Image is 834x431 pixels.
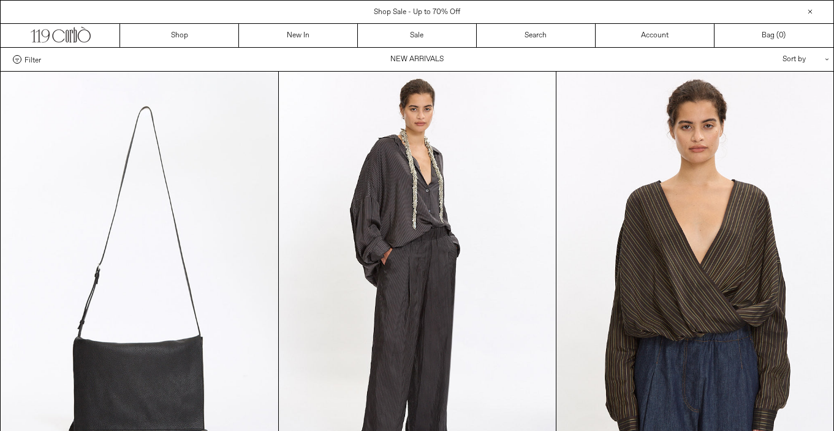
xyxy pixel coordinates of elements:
a: Shop Sale - Up to 70% Off [374,7,460,17]
a: Search [477,24,596,47]
a: Shop [120,24,239,47]
span: 0 [779,31,783,40]
a: Bag () [715,24,833,47]
a: New In [239,24,358,47]
a: Sale [358,24,477,47]
span: ) [779,30,786,41]
a: Account [596,24,715,47]
div: Sort by [711,48,821,71]
span: Filter [25,55,41,64]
